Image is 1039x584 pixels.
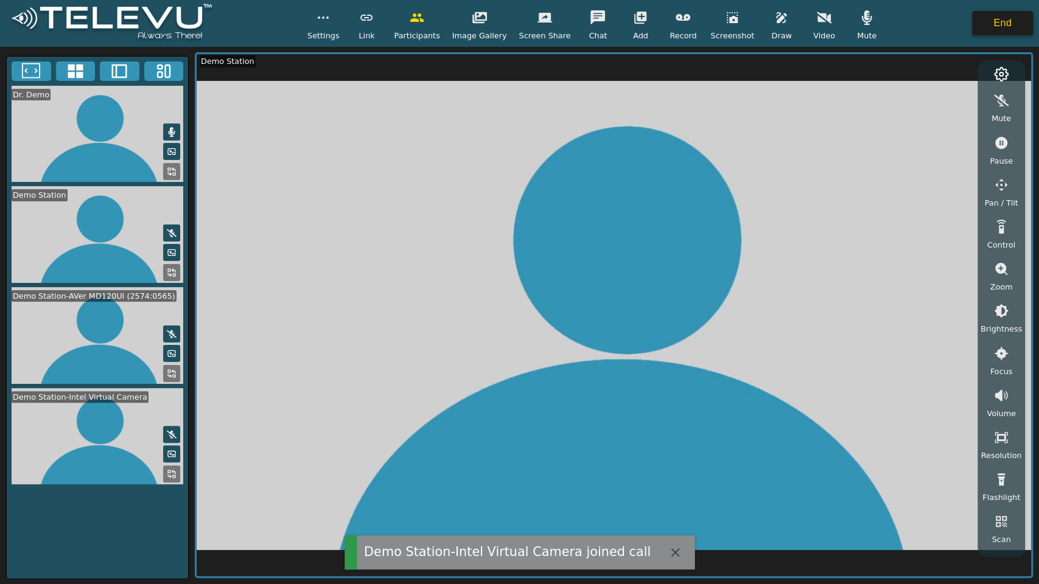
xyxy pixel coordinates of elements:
span: Control [987,239,1015,251]
span: Chat [589,30,607,41]
button: Three Window Medium [144,61,184,81]
span: Draw [771,30,791,41]
span: Focus [990,366,1013,377]
div: Demo Station-AVer MD120UI (2574:0565) [12,290,177,302]
div: Dr. Demo [12,89,51,100]
button: Fullscreen [12,61,51,81]
span: Screen Share [519,30,570,41]
button: Replace Feed [163,365,180,382]
span: Participants [394,30,439,41]
button: Mute [163,426,180,443]
div: Demo Station-Intel Virtual Camera joined call [364,543,651,561]
button: End [972,11,1033,35]
button: Picture in Picture [163,345,180,362]
button: Picture in Picture [163,244,180,261]
span: Record [670,30,696,41]
button: Replace Feed [163,465,180,482]
span: Resolution [981,450,1021,461]
img: logoWhite.png [6,1,217,46]
span: Pause [990,155,1013,167]
button: Replace Feed [163,264,180,281]
span: Image Gallery [452,30,507,41]
span: Mute [992,113,1011,124]
span: Flashlight [982,492,1020,503]
div: Demo Station [200,55,256,67]
span: Zoom [990,281,1012,293]
span: Brightness [981,323,1022,335]
button: Replace Feed [163,163,180,180]
span: Scan [992,534,1010,545]
span: Pan / Tilt [984,197,1018,209]
button: Mute [163,224,180,242]
button: Picture in Picture [163,445,180,462]
button: Mute [163,123,180,141]
span: Link [359,30,374,41]
span: Settings [307,30,340,41]
div: Demo Station [12,189,68,201]
button: 4x4 [56,61,96,81]
button: Two Window Medium [100,61,139,81]
span: Add [633,30,648,41]
button: Picture in Picture [163,143,180,160]
button: Mute [163,325,180,342]
span: Mute [857,30,876,41]
span: Screenshot [710,30,754,41]
span: Volume [987,408,1016,419]
div: Demo Station-Intel Virtual Camera [12,391,149,403]
span: Video [813,30,835,41]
